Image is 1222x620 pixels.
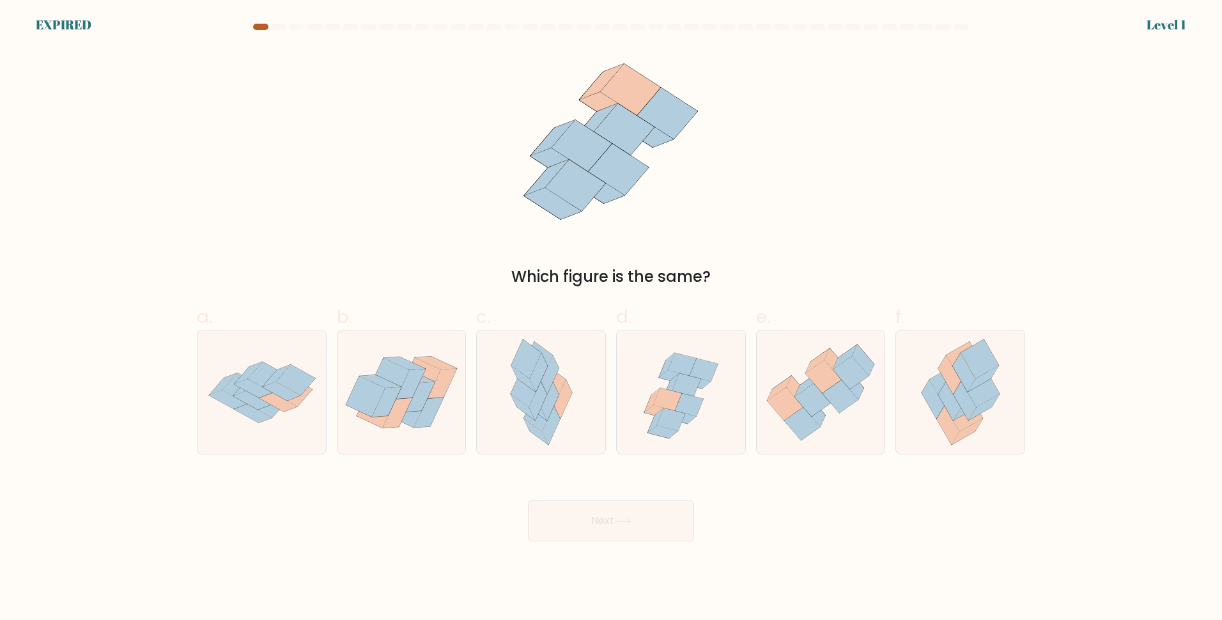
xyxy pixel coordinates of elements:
[616,304,631,329] span: d.
[197,304,212,329] span: a.
[337,304,352,329] span: b.
[205,265,1017,288] div: Which figure is the same?
[756,304,770,329] span: e.
[476,304,490,329] span: c.
[36,15,91,35] div: EXPIRED
[528,500,694,541] button: Next
[895,304,904,329] span: f.
[1147,15,1186,35] div: Level 1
